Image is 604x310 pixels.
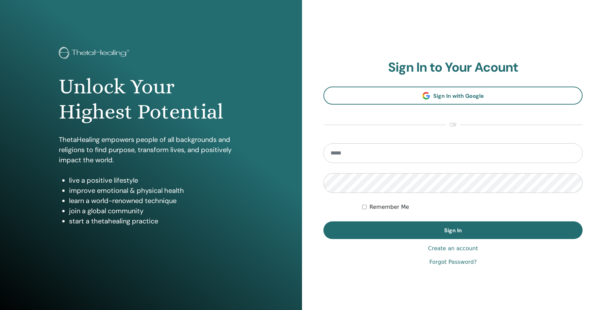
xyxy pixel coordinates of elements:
[429,258,476,266] a: Forgot Password?
[428,244,478,253] a: Create an account
[323,60,583,75] h2: Sign In to Your Acount
[69,216,243,226] li: start a thetahealing practice
[323,87,583,105] a: Sign In with Google
[69,206,243,216] li: join a global community
[433,92,484,99] span: Sign In with Google
[446,121,460,129] span: or
[59,134,243,165] p: ThetaHealing empowers people of all backgrounds and religions to find purpose, transform lives, a...
[69,175,243,185] li: live a positive lifestyle
[69,196,243,206] li: learn a world-renowned technique
[369,203,409,211] label: Remember Me
[59,74,243,125] h1: Unlock Your Highest Potential
[69,185,243,196] li: improve emotional & physical health
[362,203,583,211] div: Keep me authenticated indefinitely or until I manually logout
[323,221,583,239] button: Sign In
[444,227,462,234] span: Sign In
